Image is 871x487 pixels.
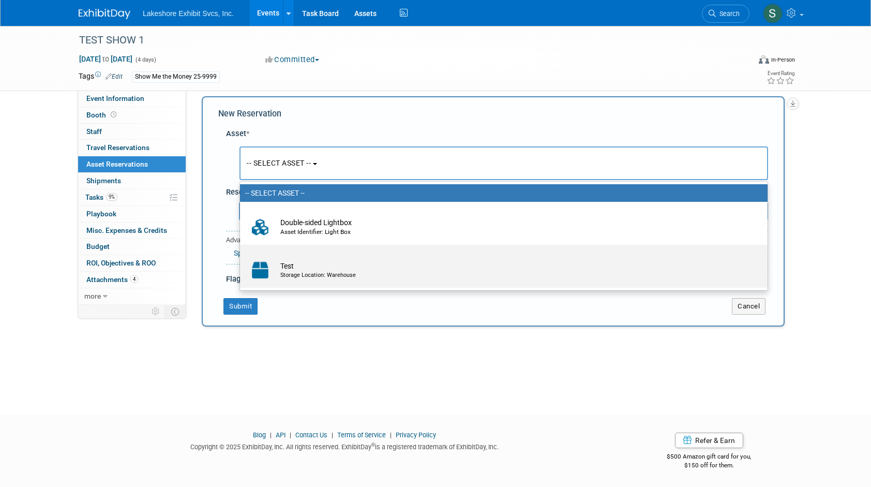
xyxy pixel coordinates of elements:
a: Specify Shipping Logistics Category [234,249,348,257]
a: more [78,288,186,304]
span: 9% [106,193,117,201]
span: ROI, Objectives & ROO [86,259,156,267]
span: Booth not reserved yet [109,111,118,119]
img: ExhibitDay [79,9,130,19]
div: Asset Identifier: Light Box [280,228,747,237]
span: to [101,55,111,63]
img: Stephen Hurn [763,4,783,23]
a: Event Information [78,91,186,107]
span: Asset Reservations [86,160,148,168]
span: Lakeshore Exhibit Svcs, Inc. [143,9,234,18]
span: Search [716,10,740,18]
span: Shipments [86,176,121,185]
span: Playbook [86,210,116,218]
div: Event Format [688,54,795,69]
span: Staff [86,127,102,136]
div: Show Me the Money 25-9999 [132,71,220,82]
td: Test [275,259,747,282]
span: [DATE] [DATE] [79,54,133,64]
span: Travel Reservations [86,143,149,152]
span: Event Information [86,94,144,102]
button: Submit [223,298,258,315]
a: Blog [253,431,266,439]
span: | [267,431,274,439]
a: ROI, Objectives & ROO [78,255,186,271]
td: Double-sided Lightbox [275,216,747,239]
td: Tags [79,71,123,83]
div: Event Rating [767,71,794,76]
td: Toggle Event Tabs [165,305,186,318]
a: Budget [78,239,186,255]
a: Tasks9% [78,189,186,205]
div: Copyright © 2025 ExhibitDay, Inc. All rights reserved. ExhibitDay is a registered trademark of Ex... [79,440,610,452]
div: $500 Amazon gift card for you, [626,446,793,469]
span: | [287,431,294,439]
span: Flag: [226,274,243,284]
a: Misc. Expenses & Credits [78,223,186,239]
span: Misc. Expenses & Credits [86,226,167,234]
span: | [329,431,336,439]
div: $150 off for them. [626,461,793,470]
div: Storage Location: Warehouse [280,271,747,279]
a: Playbook [78,206,186,222]
span: Booth [86,111,118,119]
a: Edit [106,73,123,80]
img: Format-Inperson.png [759,55,769,64]
span: -- SELECT ASSET -- [247,159,311,167]
div: TEST SHOW 1 [76,31,734,50]
span: New Reservation [218,109,281,119]
span: Attachments [86,275,138,284]
div: Reservation Notes [226,187,768,198]
button: Committed [262,54,323,65]
a: Search [702,5,749,23]
div: Advanced Options [226,235,768,245]
span: 4 [130,275,138,283]
div: In-Person [771,56,795,64]
a: Asset Reservations [78,156,186,172]
img: Capital-Asset-Icon-2.png [245,259,275,282]
span: | [387,431,394,439]
label: -- SELECT ASSET -- [245,186,757,200]
button: Cancel [732,298,765,315]
a: Travel Reservations [78,140,186,156]
a: Booth [78,107,186,123]
a: API [276,431,286,439]
a: Staff [78,124,186,140]
a: Contact Us [295,431,327,439]
a: Shipments [78,173,186,189]
span: more [84,292,101,300]
a: Refer & Earn [675,433,743,448]
a: Attachments4 [78,272,186,288]
span: (4 days) [134,56,156,63]
sup: ® [371,442,375,448]
div: Asset [226,128,768,139]
span: Tasks [85,193,117,201]
a: Privacy Policy [396,431,436,439]
span: Budget [86,242,110,250]
button: -- SELECT ASSET -- [239,146,768,180]
td: Personalize Event Tab Strip [147,305,165,318]
img: Collateral-Icon-2.png [245,216,275,239]
a: Terms of Service [337,431,386,439]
